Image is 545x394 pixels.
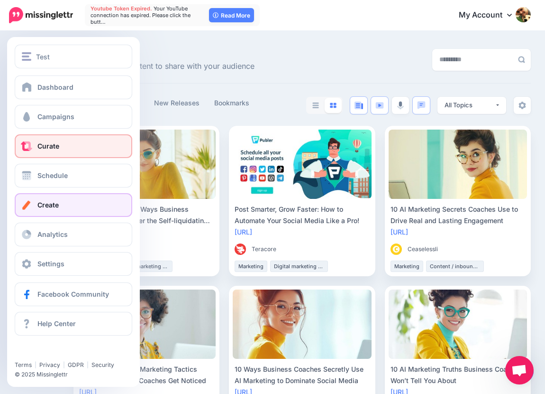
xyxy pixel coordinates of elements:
span: Discover [73,46,254,56]
span: | [63,361,65,368]
a: New Releases [154,97,200,109]
a: Bookmarks [214,97,250,109]
span: Facebook Community [37,290,109,298]
div: 10 Counterintuitive Ways Business Coaches Can Master the Self-liquidating Offer [79,204,214,226]
span: | [87,361,89,368]
li: Content / inbound marketing [426,261,484,272]
a: Privacy [39,361,60,368]
a: Facebook Community [15,282,132,306]
span: Settings [37,260,64,268]
a: Create [15,193,132,217]
span: | [35,361,36,368]
a: Terms [15,361,32,368]
div: 10 AI Marketing Truths Business Coaches Won’t Tell You About [391,364,525,386]
span: Find engaging content to share with your audience [73,60,254,73]
img: Missinglettr [9,7,73,23]
img: list-grey.png [312,103,319,108]
a: Campaigns [15,105,132,129]
div: Post Smarter, Grow Faster: How to Automate Your Social Media Like a Pro! [235,204,369,226]
span: Curate [37,142,59,150]
span: Schedule [37,171,68,179]
img: video-blue.png [375,102,384,109]
div: 10 AI Marketing Secrets Coaches Use to Drive Real and Lasting Engagement [391,204,525,226]
a: Read More [209,8,254,22]
span: Ceaselessli [408,244,438,254]
img: article-blue.png [354,102,363,109]
iframe: Twitter Follow Button [15,347,88,357]
a: Schedule [15,164,132,188]
a: My Account [449,4,531,27]
a: [URL] [391,228,408,236]
a: GDPR [68,361,84,368]
a: Settings [15,252,132,276]
span: Your YouTube connection has expired. Please click the butt… [91,5,191,25]
span: Dashboard [37,83,73,91]
button: Test [15,45,132,68]
img: menu.png [22,52,31,61]
img: picture-bsa81095_thumb.png [235,244,246,255]
span: Test [36,51,50,62]
span: Teracore [252,244,276,254]
li: Marketing [391,261,423,272]
div: All Topics [445,101,495,110]
div: Open chat [505,356,534,385]
a: Dashboard [15,75,132,99]
button: All Topics [437,97,506,114]
a: Help Center [15,312,132,336]
a: Curate [15,134,132,158]
li: Marketing [235,261,267,272]
img: grid-blue.png [330,103,336,108]
span: Campaigns [37,113,74,121]
img: search-grey-6.png [518,56,525,63]
span: Analytics [37,230,68,238]
li: Digital marketing strategy [115,261,173,272]
img: microphone-grey.png [397,101,404,110]
img: MQSJWLHJCKXV2AQVWKGQBXABK9I9LYSZ_thumb.gif [391,244,402,255]
span: Create [37,201,59,209]
a: Security [91,361,114,368]
div: 10 Ways Business Coaches Secretly Use AI Marketing to Dominate Social Media [235,364,369,386]
span: Help Center [37,319,76,328]
span: Youtube Token Expired. [91,5,152,12]
li: © 2025 Missinglettr [15,370,139,379]
a: Analytics [15,223,132,246]
li: Digital marketing strategy [270,261,328,272]
img: chat-square-blue.png [417,101,426,109]
img: settings-grey.png [518,102,526,109]
a: [URL] [235,228,252,236]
